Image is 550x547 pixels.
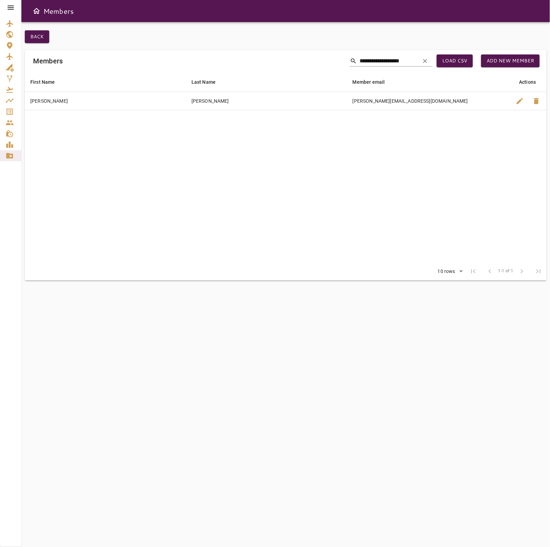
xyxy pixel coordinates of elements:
[350,58,357,64] span: search
[433,50,477,71] button: Load CSV
[30,4,43,18] button: Open drawer
[530,263,547,280] span: Last Page
[191,78,225,86] span: Last Name
[360,55,415,67] input: Search
[433,266,465,277] div: 10 rows
[353,78,394,86] span: Member email
[191,78,216,86] div: Last Name
[353,78,385,86] div: Member email
[436,269,457,274] div: 10 rows
[25,92,186,110] td: [PERSON_NAME]
[512,93,528,109] button: Edit Member
[528,93,545,109] button: Delete Member
[422,58,428,64] span: clear
[417,53,433,69] button: Clear Search
[25,30,49,43] button: Back
[33,55,63,67] h6: Members
[30,78,64,86] span: First Name
[43,6,74,17] h6: Members
[481,54,540,67] button: Add new member
[513,263,530,280] span: Next Page
[465,263,482,280] span: First Page
[186,92,347,110] td: [PERSON_NAME]
[30,78,55,86] div: First Name
[437,54,473,67] button: Load CSV
[516,97,524,105] span: edit
[532,97,541,105] span: delete
[477,50,544,71] button: Add new member
[347,92,510,110] td: [PERSON_NAME][EMAIL_ADDRESS][DOMAIN_NAME]
[498,268,513,275] span: 1-1 of 1
[482,263,498,280] span: Previous Page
